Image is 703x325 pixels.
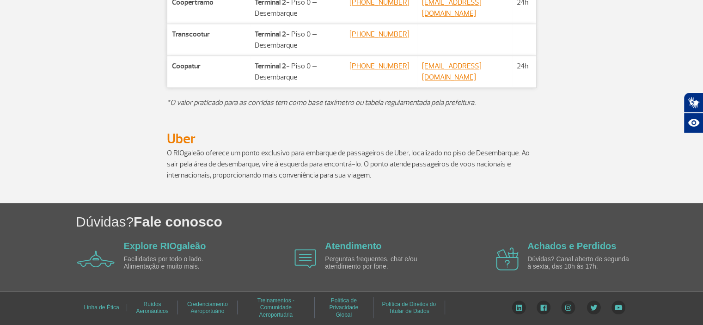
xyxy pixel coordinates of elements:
img: LinkedIn [512,300,526,314]
img: YouTube [611,300,625,314]
div: Plugin de acessibilidade da Hand Talk. [684,92,703,133]
a: [PHONE_NUMBER] [349,61,410,71]
strong: Coopatur [172,61,201,71]
p: Facilidades por todo o lado. Alimentação e muito mais. [124,256,230,270]
a: Achados e Perdidos [527,241,616,251]
strong: Terminal 2 [255,30,286,39]
span: Fale conosco [134,214,222,229]
h2: Uber [167,130,537,147]
p: O RIOgaleão oferece um ponto exclusivo para embarque de passageiros de Uber, localizado no piso d... [167,147,537,181]
img: Twitter [587,300,601,314]
p: Perguntas frequentes, chat e/ou atendimento por fone. [325,256,431,270]
h1: Dúvidas? [76,212,703,231]
a: [PHONE_NUMBER] [349,30,410,39]
img: Facebook [537,300,550,314]
td: - Piso 0 – Desembarque [250,24,345,56]
a: Política de Privacidade Global [329,294,358,321]
strong: Transcootur [172,30,210,39]
a: Treinamentos - Comunidade Aeroportuária [257,294,294,321]
em: O valor praticado para as corridas tem como base taxímetro ou tabela regulamentada pela prefeitura. [167,98,476,107]
a: Explore RIOgaleão [124,241,206,251]
strong: Terminal 2 [255,61,286,71]
a: Ruídos Aeronáuticos [136,298,168,318]
td: 24h [512,56,536,88]
a: [EMAIL_ADDRESS][DOMAIN_NAME] [422,61,482,82]
img: airplane icon [77,251,115,267]
td: - Piso 0 – Desembarque [250,56,345,88]
a: Credenciamento Aeroportuário [187,298,228,318]
img: Instagram [561,300,575,314]
a: Política de Direitos do Titular de Dados [382,298,436,318]
button: Abrir recursos assistivos. [684,113,703,133]
p: Dúvidas? Canal aberto de segunda à sexta, das 10h às 17h. [527,256,634,270]
img: airplane icon [496,247,519,270]
button: Abrir tradutor de língua de sinais. [684,92,703,113]
img: airplane icon [294,249,316,268]
a: Atendimento [325,241,381,251]
a: Linha de Ética [84,301,119,314]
